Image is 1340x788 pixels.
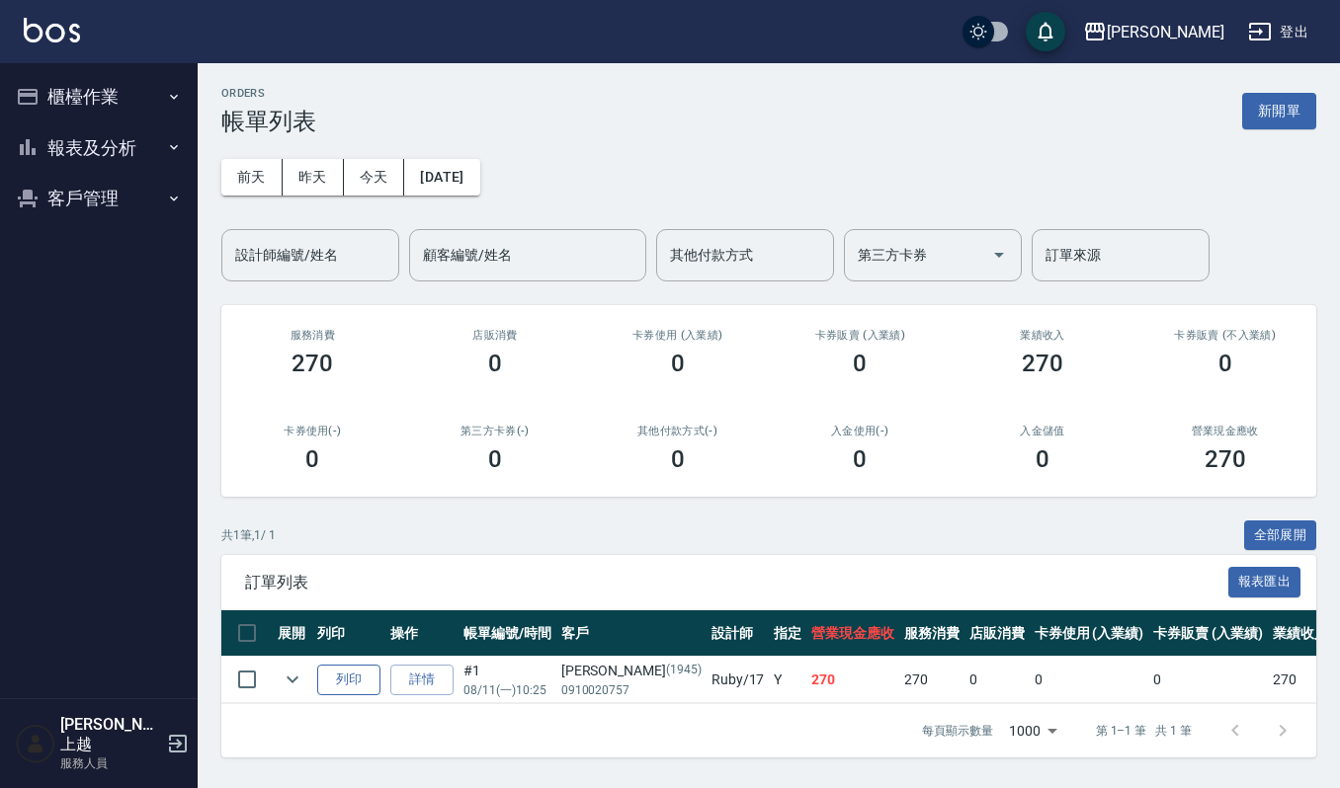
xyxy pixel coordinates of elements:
[292,350,333,377] h3: 270
[245,425,380,437] h2: 卡券使用(-)
[1228,567,1301,597] button: 報表匯出
[283,159,344,196] button: 昨天
[707,657,770,703] td: Ruby /17
[1242,101,1316,119] a: 新開單
[1036,445,1049,473] h3: 0
[561,681,702,699] p: 0910020757
[853,445,867,473] h3: 0
[1096,722,1192,740] p: 第 1–1 筆 共 1 筆
[305,445,319,473] h3: 0
[1022,350,1063,377] h3: 270
[899,657,964,703] td: 270
[922,722,993,740] p: 每頁顯示數量
[60,715,161,754] h5: [PERSON_NAME]上越
[428,329,563,342] h2: 店販消費
[1030,657,1149,703] td: 0
[1228,572,1301,591] a: 報表匯出
[221,159,283,196] button: 前天
[610,329,745,342] h2: 卡券使用 (入業績)
[769,610,806,657] th: 指定
[975,425,1111,437] h2: 入金儲值
[1026,12,1065,51] button: save
[983,239,1015,271] button: Open
[459,657,556,703] td: #1
[221,108,316,135] h3: 帳單列表
[1001,704,1064,757] div: 1000
[707,610,770,657] th: 設計師
[1075,12,1232,52] button: [PERSON_NAME]
[1030,610,1149,657] th: 卡券使用 (入業績)
[390,665,454,695] a: 詳情
[556,610,707,657] th: 客戶
[8,173,190,224] button: 客戶管理
[273,610,312,657] th: 展開
[853,350,867,377] h3: 0
[561,661,702,681] div: [PERSON_NAME]
[899,610,964,657] th: 服務消費
[459,610,556,657] th: 帳單編號/時間
[1268,610,1333,657] th: 業績收入
[463,681,551,699] p: 08/11 (一) 10:25
[312,610,385,657] th: 列印
[24,18,80,42] img: Logo
[975,329,1111,342] h2: 業績收入
[964,610,1030,657] th: 店販消費
[60,754,161,772] p: 服務人員
[16,724,55,763] img: Person
[278,665,307,694] button: expand row
[1240,14,1316,50] button: 登出
[221,526,276,544] p: 共 1 筆, 1 / 1
[1218,350,1232,377] h3: 0
[245,329,380,342] h3: 服務消費
[1157,425,1293,437] h2: 營業現金應收
[1268,657,1333,703] td: 270
[8,71,190,122] button: 櫃檯作業
[610,425,745,437] h2: 其他付款方式(-)
[793,425,928,437] h2: 入金使用(-)
[1242,93,1316,129] button: 新開單
[806,610,899,657] th: 營業現金應收
[769,657,806,703] td: Y
[1148,657,1268,703] td: 0
[671,350,685,377] h3: 0
[385,610,459,657] th: 操作
[793,329,928,342] h2: 卡券販賣 (入業績)
[806,657,899,703] td: 270
[428,425,563,437] h2: 第三方卡券(-)
[245,573,1228,592] span: 訂單列表
[1107,20,1224,44] div: [PERSON_NAME]
[1157,329,1293,342] h2: 卡券販賣 (不入業績)
[666,661,702,681] p: (1945)
[404,159,479,196] button: [DATE]
[1148,610,1268,657] th: 卡券販賣 (入業績)
[317,665,380,695] button: 列印
[344,159,405,196] button: 今天
[8,122,190,174] button: 報表及分析
[488,445,502,473] h3: 0
[964,657,1030,703] td: 0
[1205,445,1246,473] h3: 270
[221,87,316,100] h2: ORDERS
[488,350,502,377] h3: 0
[1244,520,1317,551] button: 全部展開
[671,445,685,473] h3: 0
